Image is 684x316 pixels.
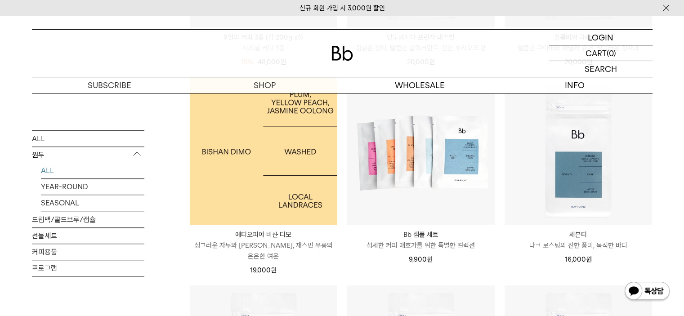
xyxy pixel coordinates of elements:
a: 에티오피아 비샨 디모 싱그러운 자두와 [PERSON_NAME], 재스민 우롱의 은은한 여운 [190,229,337,262]
a: CART (0) [549,45,653,61]
p: Bb 샘플 세트 [347,229,495,240]
img: 카카오톡 채널 1:1 채팅 버튼 [624,281,671,303]
img: Bb 샘플 세트 [347,77,495,225]
img: 세븐티 [505,77,652,225]
p: WHOLESALE [342,77,497,93]
a: 커피용품 [32,244,144,260]
span: 원 [271,266,277,274]
a: SHOP [187,77,342,93]
p: 싱그러운 자두와 [PERSON_NAME], 재스민 우롱의 은은한 여운 [190,240,337,262]
img: 로고 [331,46,353,61]
p: INFO [497,77,653,93]
a: ALL [32,131,144,147]
a: YEAR-ROUND [41,179,144,195]
p: 세븐티 [505,229,652,240]
a: SEASONAL [41,195,144,211]
a: SUBSCRIBE [32,77,187,93]
span: 19,000 [250,266,277,274]
img: 1000000480_add2_093.jpg [190,77,337,225]
span: 16,000 [565,255,592,263]
span: 원 [586,255,592,263]
a: 세븐티 다크 로스팅의 진한 풍미, 묵직한 바디 [505,229,652,251]
a: 프로그램 [32,260,144,276]
p: 에티오피아 비샨 디모 [190,229,337,240]
a: ALL [41,163,144,178]
span: 원 [427,255,433,263]
a: Bb 샘플 세트 섬세한 커피 애호가를 위한 특별한 컬렉션 [347,229,495,251]
a: 드립백/콜드브루/캡슐 [32,212,144,227]
p: CART [586,45,607,61]
a: LOGIN [549,30,653,45]
p: 섬세한 커피 애호가를 위한 특별한 컬렉션 [347,240,495,251]
a: 신규 회원 가입 시 3,000원 할인 [300,4,385,12]
p: SEARCH [585,61,617,77]
p: 원두 [32,147,144,163]
p: LOGIN [588,30,613,45]
a: 선물세트 [32,228,144,244]
span: 9,900 [409,255,433,263]
p: (0) [607,45,616,61]
p: 다크 로스팅의 진한 풍미, 묵직한 바디 [505,240,652,251]
a: 에티오피아 비샨 디모 [190,77,337,225]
